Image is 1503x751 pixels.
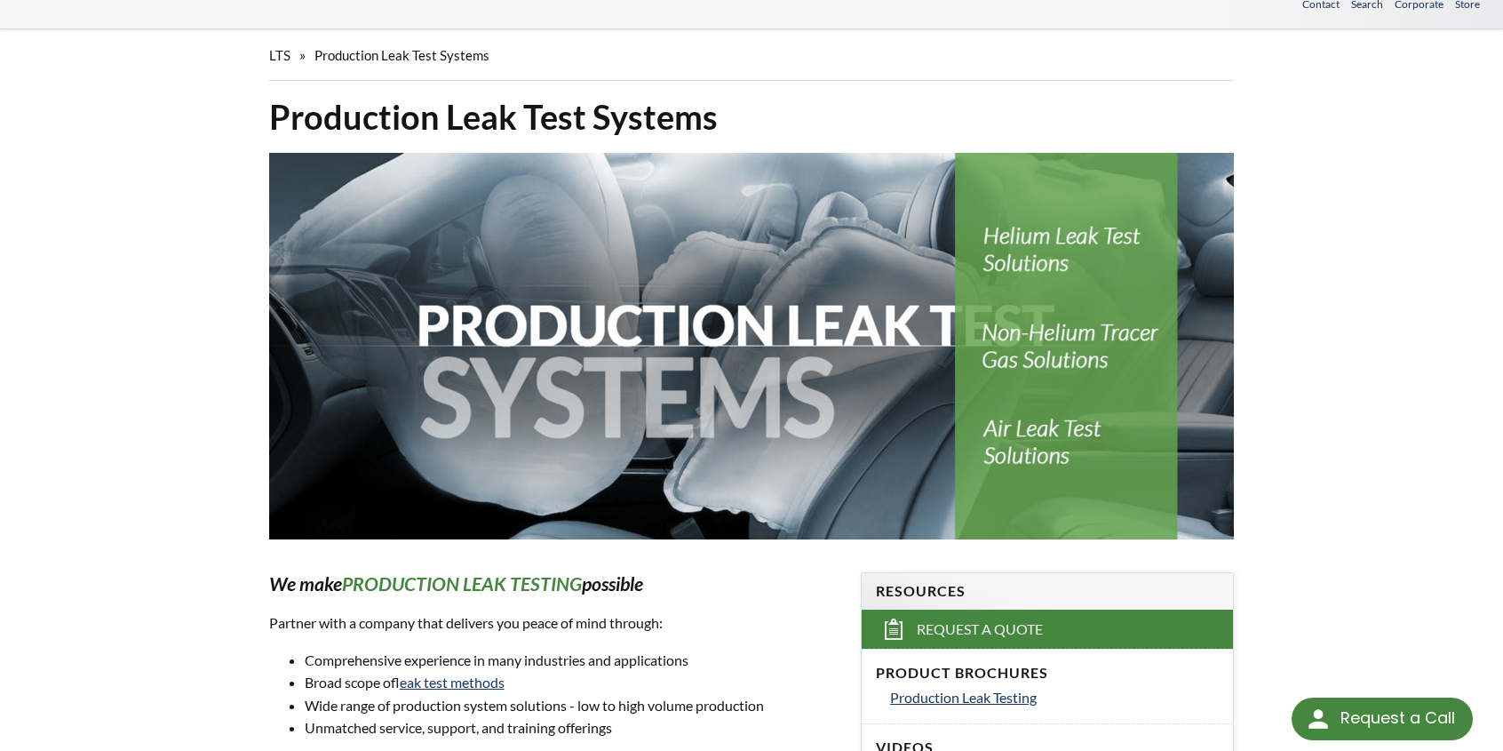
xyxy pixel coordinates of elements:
[1340,698,1455,739] div: Request a Call
[1304,705,1332,733] img: round button
[269,572,643,595] em: We make possible
[269,153,1235,539] img: Production Leak Test Systems header
[342,572,582,595] strong: PRODUCTION LEAK TESTING
[269,30,1235,81] div: »
[269,47,290,63] span: LTS
[876,664,1219,683] h4: Product Brochures
[269,95,1235,139] h1: Production Leak Test Systems
[305,716,839,739] li: Unmatched service, support, and training offerings
[917,620,1043,639] span: Request a Quote
[305,694,839,717] li: Wide range of production system solutions - low to high volume production
[890,689,1037,706] span: Production Leak Testing
[400,674,505,691] a: leak test methods
[862,610,1233,649] a: Request a Quote
[876,582,1219,601] h4: Resources
[305,649,839,672] li: Comprehensive experience in many industries and applications
[269,611,839,635] p: Partner with a company that delivers you peace of mind through:
[1292,698,1473,740] div: Request a Call
[305,671,839,694] li: Broad scope of
[314,47,489,63] span: Production Leak Test Systems
[890,686,1219,709] a: Production Leak Testing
